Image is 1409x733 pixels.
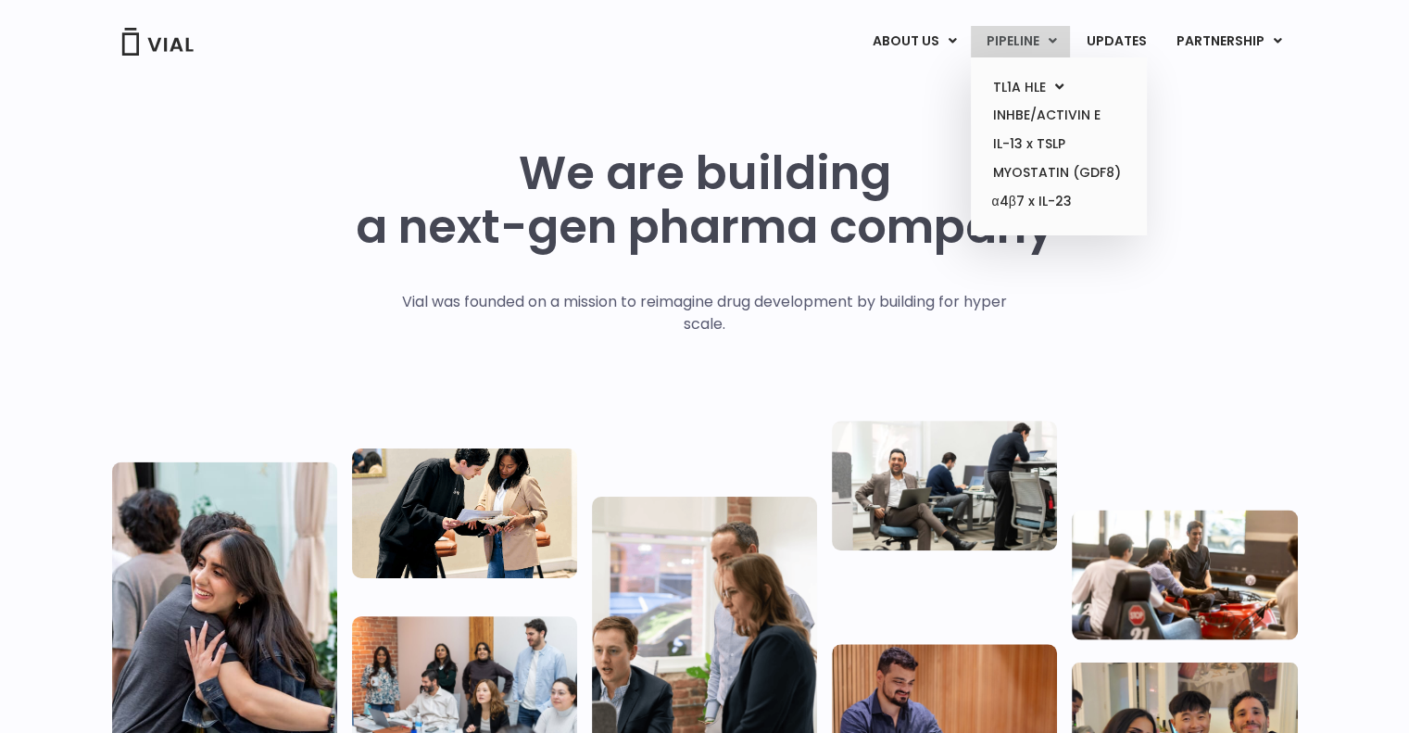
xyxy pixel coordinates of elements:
[1161,26,1296,57] a: PARTNERSHIPMenu Toggle
[832,421,1057,550] img: Three people working in an office
[977,130,1139,158] a: IL-13 x TSLP
[977,158,1139,187] a: MYOSTATIN (GDF8)
[977,187,1139,217] a: α4β7 x IL-23
[977,101,1139,130] a: INHBE/ACTIVIN E
[120,28,195,56] img: Vial Logo
[352,449,577,578] img: Two people looking at a paper talking.
[971,26,1070,57] a: PIPELINEMenu Toggle
[1071,26,1160,57] a: UPDATES
[1072,510,1297,639] img: Group of people playing whirlyball
[383,291,1026,335] p: Vial was founded on a mission to reimagine drug development by building for hyper scale.
[356,146,1054,254] h1: We are building a next-gen pharma company
[857,26,970,57] a: ABOUT USMenu Toggle
[977,73,1139,102] a: TL1A HLEMenu Toggle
